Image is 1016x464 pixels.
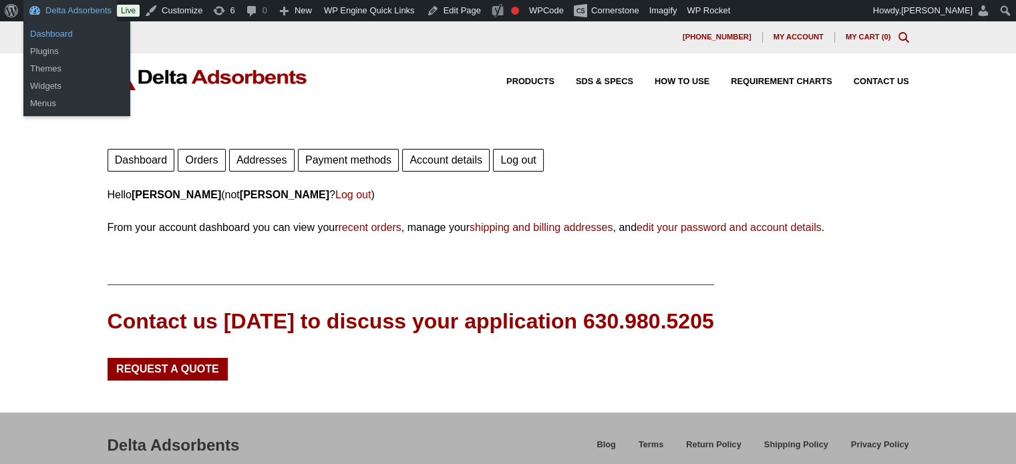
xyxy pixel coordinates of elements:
a: shipping and billing addresses [470,222,613,233]
nav: Account pages [108,146,909,172]
a: Log out [493,149,544,172]
a: How to Use [633,77,709,86]
a: Products [485,77,554,86]
a: Payment methods [298,149,399,172]
a: Shipping Policy [753,437,840,461]
a: Return Policy [675,437,753,461]
span: Request a Quote [116,364,219,375]
a: Widgets [23,77,130,95]
a: recent orders [338,222,401,233]
span: 0 [884,33,888,41]
div: Focus keyphrase not set [511,7,519,15]
a: Blog [585,437,627,461]
span: Terms [639,441,663,449]
span: How to Use [655,77,709,86]
a: edit your password and account details [637,222,822,233]
a: Contact Us [832,77,909,86]
a: Plugins [23,43,130,60]
img: Delta Adsorbents [108,64,308,90]
span: Products [506,77,554,86]
a: Account details [402,149,490,172]
div: Toggle Modal Content [898,32,909,43]
a: Themes [23,60,130,77]
a: Log out [335,189,371,200]
a: Privacy Policy [840,437,909,461]
a: SDS & SPECS [554,77,633,86]
a: Terms [627,437,675,461]
a: My account [763,32,835,43]
p: Hello (not ? ) [108,186,909,204]
span: [PHONE_NUMBER] [683,33,751,41]
a: Menus [23,95,130,112]
div: Delta Adsorbents [108,434,240,457]
a: [PHONE_NUMBER] [672,32,763,43]
span: Return Policy [686,441,741,449]
ul: Delta Adsorbents [23,56,130,116]
a: Dashboard [108,149,175,172]
span: [PERSON_NAME] [901,5,973,15]
span: SDS & SPECS [576,77,633,86]
a: Requirement Charts [709,77,832,86]
a: Orders [178,149,225,172]
a: Live [117,5,140,17]
a: Request a Quote [108,358,228,381]
a: My Cart (0) [846,33,891,41]
a: Dashboard [23,25,130,43]
strong: [PERSON_NAME] [132,189,221,200]
strong: [PERSON_NAME] [240,189,329,200]
span: Contact Us [854,77,909,86]
span: Shipping Policy [764,441,828,449]
span: Blog [597,441,615,449]
span: Privacy Policy [851,441,909,449]
ul: Delta Adsorbents [23,21,130,64]
p: From your account dashboard you can view your , manage your , and . [108,218,909,236]
a: Addresses [229,149,295,172]
div: Contact us [DATE] to discuss your application 630.980.5205 [108,306,714,336]
span: My account [774,33,824,41]
span: Requirement Charts [731,77,832,86]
